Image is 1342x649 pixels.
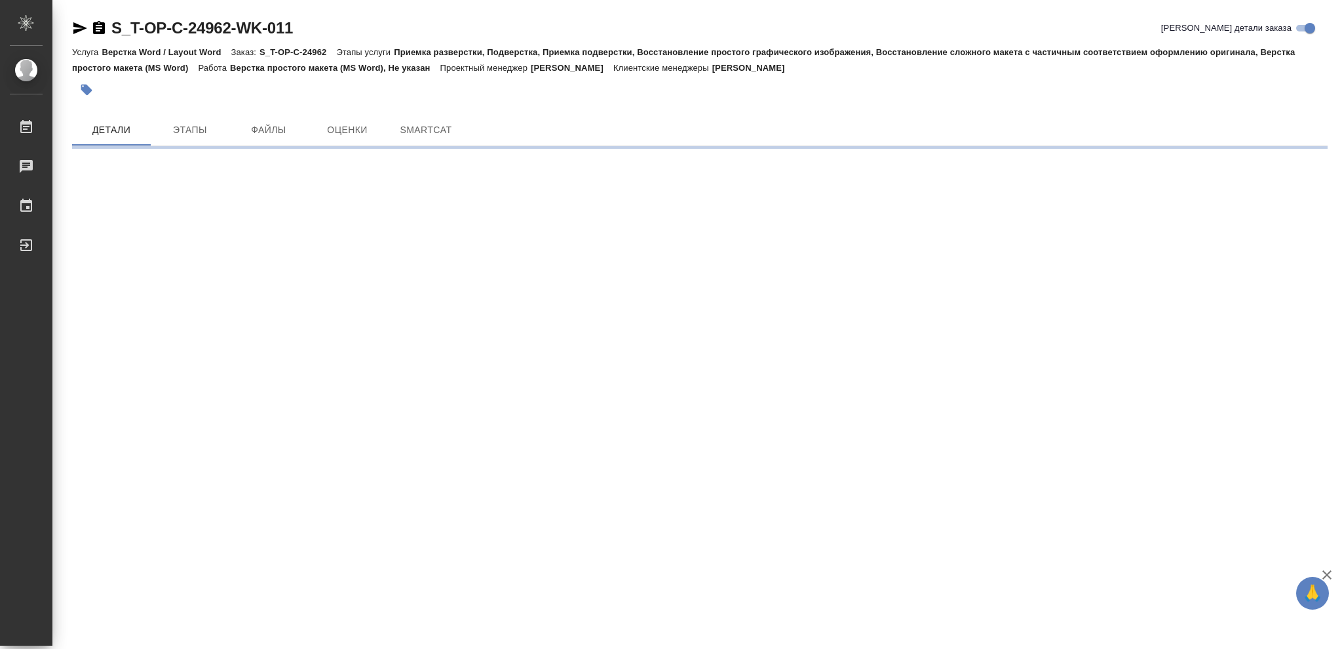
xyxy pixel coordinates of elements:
p: Проектный менеджер [440,63,531,73]
a: S_T-OP-C-24962-WK-011 [111,19,293,37]
p: S_T-OP-C-24962 [259,47,336,57]
span: Этапы [159,122,221,138]
p: Верстка простого макета (MS Word), Не указан [230,63,440,73]
p: Верстка Word / Layout Word [102,47,231,57]
p: Этапы услуги [336,47,394,57]
p: Клиентские менеджеры [613,63,712,73]
p: Работа [198,63,230,73]
span: Детали [80,122,143,138]
span: Файлы [237,122,300,138]
p: [PERSON_NAME] [531,63,613,73]
span: SmartCat [394,122,457,138]
span: Оценки [316,122,379,138]
p: [PERSON_NAME] [712,63,795,73]
p: Заказ: [231,47,259,57]
button: Добавить тэг [72,75,101,104]
button: 🙏 [1296,577,1329,610]
p: Услуга [72,47,102,57]
span: [PERSON_NAME] детали заказа [1161,22,1292,35]
button: Скопировать ссылку [91,20,107,36]
p: Приемка разверстки, Подверстка, Приемка подверстки, Восстановление простого графического изображе... [72,47,1295,73]
button: Скопировать ссылку для ЯМессенджера [72,20,88,36]
span: 🙏 [1301,580,1324,607]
